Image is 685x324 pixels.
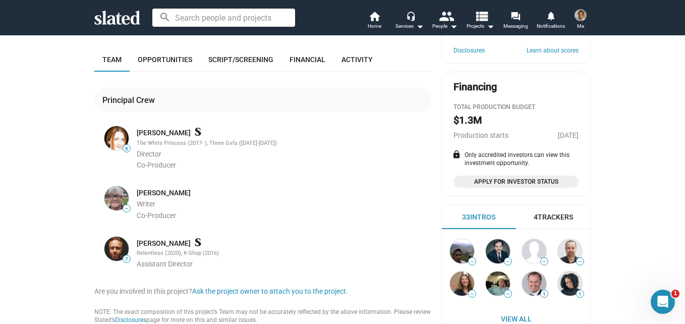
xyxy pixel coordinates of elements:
img: Dev A... [450,239,474,263]
span: Production starts [453,131,508,139]
span: Me [577,20,584,32]
button: Projects [463,10,498,32]
a: [PERSON_NAME] [137,128,191,138]
span: — [469,291,476,297]
img: Jan Birley [104,186,129,210]
button: Services [392,10,427,32]
img: Henry L... [522,239,546,263]
span: — [504,291,511,297]
span: Projects [467,20,494,32]
a: Home [357,10,392,32]
span: Financial [290,56,325,64]
img: Jay S... [558,239,582,263]
div: Only accredited investors can view this investment opportunity. [453,151,579,168]
span: [DATE] [558,131,579,139]
mat-icon: forum [510,11,520,21]
mat-icon: headset_mic [406,11,415,20]
div: Principal Crew [102,95,159,105]
mat-icon: people [439,9,453,23]
a: Script/Screening [200,47,281,72]
input: Search people and projects [152,9,295,27]
span: Home [368,20,381,32]
a: Opportunities [130,47,200,72]
mat-icon: arrow_drop_down [484,20,496,32]
div: People [432,20,458,32]
span: Director [137,150,161,158]
div: 4 Trackers [534,212,573,222]
img: Kathryn Carmichael [104,126,129,150]
button: People [427,10,463,32]
span: — [123,206,130,211]
span: Messaging [503,20,528,32]
span: — [504,259,511,264]
a: Messaging [498,10,533,32]
mat-icon: arrow_drop_down [414,20,426,32]
div: Total Production budget [453,103,579,112]
div: Relentless (2020), K-Shop (2016) [137,250,429,257]
mat-icon: home [368,10,380,22]
mat-icon: view_list [474,9,489,23]
a: Notifications [533,10,568,32]
span: Co-Producer [137,161,176,169]
a: Apply for Investor Status [453,176,579,188]
span: — [541,259,548,264]
h2: $1.3M [453,114,482,127]
img: Pankaj S... [486,239,510,263]
a: Disclosures [453,47,485,55]
a: [PERSON_NAME] [137,239,191,248]
span: — [577,259,584,264]
span: 8 [123,146,130,152]
span: 1 [671,290,679,298]
iframe: Intercom live chat [651,290,675,314]
div: Are you involved in this project? [94,287,431,296]
img: Lania Stewart (Lania Kayell) [558,272,582,296]
img: Sean M... [522,272,546,296]
a: [PERSON_NAME] [137,188,191,198]
mat-icon: arrow_drop_down [447,20,460,32]
span: Script/Screening [208,56,273,64]
span: 1 [577,291,584,297]
img: Karen B... [450,272,474,296]
span: 7 [123,256,130,262]
a: Financial [281,47,333,72]
span: Notifications [537,20,565,32]
span: Opportunities [138,56,192,64]
span: Writer [137,200,155,208]
span: Apply for Investor Status [460,177,573,187]
span: Team [102,56,122,64]
img: mitchell h... [486,272,510,296]
img: Mary Lofinmakin [575,9,587,21]
button: Mary LofinmakinMe [568,7,593,33]
img: Steve McCarten [104,237,129,261]
a: Team [94,47,130,72]
a: Disclosures [115,316,146,323]
span: Co-Producer [137,211,176,220]
div: The White Princess (2017- ), Three Girls ([DATE]-[DATE]) [137,140,429,147]
span: Activity [341,56,373,64]
mat-icon: lock [452,150,461,159]
span: — [469,259,476,264]
div: Financing [453,80,497,94]
a: Activity [333,47,381,72]
mat-icon: notifications [546,11,555,20]
span: Assistant Director [137,260,193,268]
a: Learn about scores [527,47,579,55]
div: 33 Intros [462,212,495,222]
div: Services [395,20,424,32]
span: 1 [541,291,548,297]
button: Ask the project owner to attach you to the project. [192,287,348,296]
